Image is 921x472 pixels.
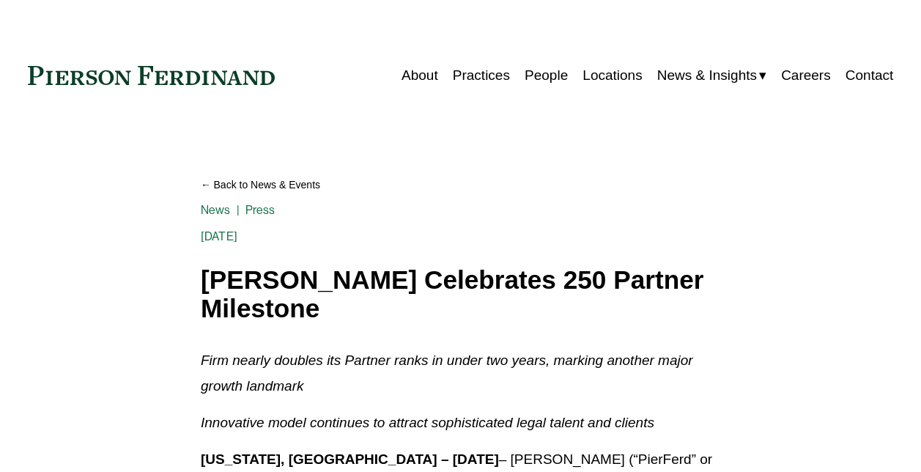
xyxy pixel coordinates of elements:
em: Innovative model continues to attract sophisticated legal talent and clients [201,415,654,430]
a: Back to News & Events [201,172,720,197]
a: People [525,62,568,89]
em: Firm nearly doubles its Partner ranks in under two years, marking another major growth landmark [201,353,697,393]
a: Contact [846,62,893,89]
a: Press [245,203,275,217]
a: About [402,62,438,89]
span: [DATE] [201,229,237,243]
a: folder dropdown [657,62,766,89]
a: Practices [453,62,510,89]
a: News [201,203,231,217]
a: Careers [781,62,831,89]
a: Locations [582,62,642,89]
h1: [PERSON_NAME] Celebrates 250 Partner Milestone [201,266,720,322]
strong: [US_STATE], [GEOGRAPHIC_DATA] – [DATE] [201,451,499,467]
span: News & Insights [657,63,757,88]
